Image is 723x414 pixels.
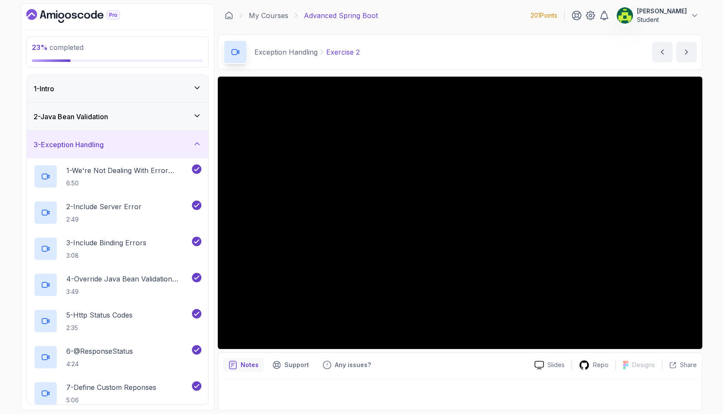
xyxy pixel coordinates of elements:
[662,361,697,369] button: Share
[34,309,201,333] button: 5-Http Status Codes2:35
[335,361,371,369] p: Any issues?
[66,215,142,224] p: 2:49
[531,11,557,20] p: 201 Points
[593,361,609,369] p: Repo
[680,361,697,369] p: Share
[632,361,655,369] p: Designs
[66,238,146,248] p: 3 - Include Binding Errors
[284,361,309,369] p: Support
[637,7,687,15] p: [PERSON_NAME]
[318,358,376,372] button: Feedback button
[66,360,133,368] p: 4:24
[34,139,104,150] h3: 3 - Exception Handling
[66,251,146,260] p: 3:08
[34,111,108,122] h3: 2 - Java Bean Validation
[32,43,83,52] span: completed
[34,273,201,297] button: 4-Override Java Bean Validation Messages3:49
[547,361,565,369] p: Slides
[34,83,54,94] h3: 1 - Intro
[34,201,201,225] button: 2-Include Server Error2:49
[66,310,133,320] p: 5 - Http Status Codes
[676,42,697,62] button: next content
[66,324,133,332] p: 2:35
[616,7,699,24] button: user profile image[PERSON_NAME]Student
[66,274,190,284] p: 4 - Override Java Bean Validation Messages
[66,396,156,405] p: 5:06
[326,47,360,57] p: Exercise 2
[34,164,201,188] button: 1-We're Not Dealing With Error Properply6:50
[27,75,208,102] button: 1-Intro
[26,9,140,23] a: Dashboard
[652,42,673,62] button: previous content
[223,358,264,372] button: notes button
[34,237,201,261] button: 3-Include Binding Errors3:08
[66,382,156,392] p: 7 - Define Custom Reponses
[66,201,142,212] p: 2 - Include Server Error
[225,11,233,20] a: Dashboard
[66,179,190,188] p: 6:50
[254,47,318,57] p: Exception Handling
[249,10,288,21] a: My Courses
[241,361,259,369] p: Notes
[637,15,687,24] p: Student
[66,287,190,296] p: 3:49
[27,103,208,130] button: 2-Java Bean Validation
[617,7,633,24] img: user profile image
[34,381,201,405] button: 7-Define Custom Reponses5:06
[267,358,314,372] button: Support button
[66,346,133,356] p: 6 - @ResponseStatus
[304,10,378,21] p: Advanced Spring Boot
[66,165,190,176] p: 1 - We're Not Dealing With Error Properply
[34,345,201,369] button: 6-@ResponseStatus4:24
[218,77,702,349] iframe: 12 - Exercise 2
[528,361,572,370] a: Slides
[572,360,615,371] a: Repo
[27,131,208,158] button: 3-Exception Handling
[32,43,48,52] span: 23 %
